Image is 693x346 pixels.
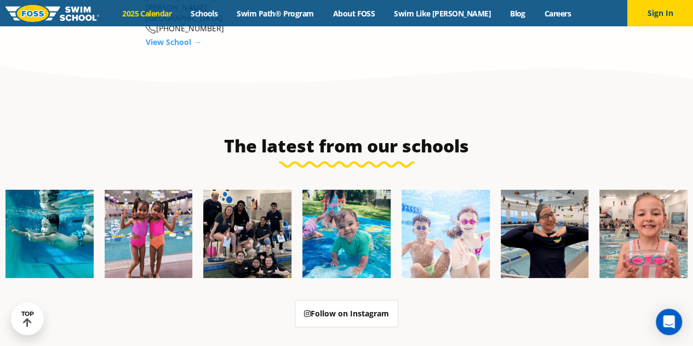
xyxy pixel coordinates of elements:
a: Blog [500,8,535,19]
a: Swim Like [PERSON_NAME] [385,8,501,19]
img: Fa25-Website-Images-8-600x600.jpg [105,190,193,278]
a: Careers [535,8,580,19]
a: About FOSS [323,8,385,19]
img: location-phone-o-icon.svg [146,25,156,34]
img: FCC_FOSS_GeneralShoot_May_FallCampaign_lowres-9556-600x600.jpg [402,190,490,278]
a: 2025 Calendar [113,8,181,19]
img: FOSS Swim School Logo [5,5,99,22]
div: Open Intercom Messenger [656,309,682,335]
a: Schools [181,8,227,19]
img: Fa25-Website-Images-9-600x600.jpg [501,190,589,278]
a: Follow on Instagram [295,300,398,327]
img: Fa25-Website-Images-1-600x600.png [5,190,94,278]
img: Fa25-Website-Images-14-600x600.jpg [599,190,688,278]
img: Fa25-Website-Images-2-600x600.png [203,190,291,278]
div: TOP [21,310,34,327]
img: Fa25-Website-Images-600x600.png [302,190,391,278]
a: View School → [146,37,201,47]
a: Swim Path® Program [227,8,323,19]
